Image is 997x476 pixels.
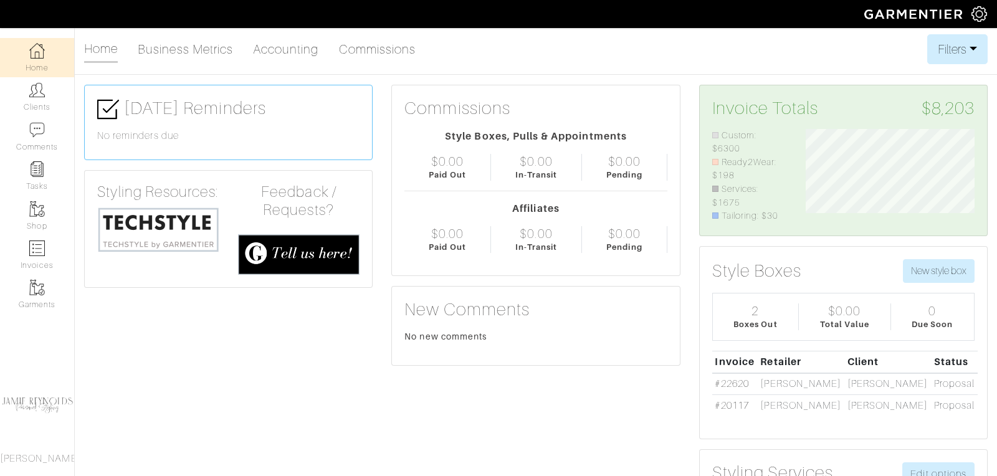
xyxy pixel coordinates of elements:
[253,37,319,62] a: Accounting
[758,395,844,416] td: [PERSON_NAME]
[927,34,988,64] button: Filters
[97,206,219,253] img: techstyle-93310999766a10050dc78ceb7f971a75838126fd19372ce40ba20cdf6a89b94b.png
[858,3,971,25] img: garmentier-logo-header-white-b43fb05a5012e4ada735d5af1a66efaba907eab6374d6393d1fbf88cb4ef424d.png
[712,98,975,119] h3: Invoice Totals
[431,154,464,169] div: $0.00
[712,156,787,183] li: Ready2Wear: $198
[97,130,360,142] h6: No reminders due
[29,240,45,256] img: orders-icon-0abe47150d42831381b5fb84f609e132dff9fe21cb692f30cb5eec754e2cba89.png
[820,318,870,330] div: Total Value
[29,122,45,138] img: comment-icon-a0a6a9ef722e966f86d9cbdc48e553b5cf19dbc54f86b18d962a5391bc8f6eb6.png
[520,154,552,169] div: $0.00
[520,226,552,241] div: $0.00
[751,303,759,318] div: 2
[715,378,748,389] a: #22620
[733,318,777,330] div: Boxes Out
[404,330,667,343] div: No new comments
[844,395,931,416] td: [PERSON_NAME]
[712,351,758,373] th: Invoice
[712,129,787,156] li: Custom: $6300
[429,169,465,181] div: Paid Out
[712,260,802,282] h3: Style Boxes
[758,351,844,373] th: Retailer
[608,226,641,241] div: $0.00
[931,351,978,373] th: Status
[84,36,118,63] a: Home
[138,37,233,62] a: Business Metrics
[97,183,219,201] h4: Styling Resources:
[429,241,465,253] div: Paid Out
[931,373,978,395] td: Proposal
[238,234,360,275] img: feedback_requests-3821251ac2bd56c73c230f3229a5b25d6eb027adea667894f41107c140538ee0.png
[608,154,641,169] div: $0.00
[97,98,119,120] img: check-box-icon-36a4915ff3ba2bd8f6e4f29bc755bb66becd62c870f447fc0dd1365fcfddab58.png
[922,98,975,119] span: $8,203
[29,201,45,217] img: garments-icon-b7da505a4dc4fd61783c78ac3ca0ef83fa9d6f193b1c9dc38574b1d14d53ca28.png
[404,98,510,119] h3: Commissions
[828,303,861,318] div: $0.00
[712,183,787,209] li: Services: $1675
[339,37,416,62] a: Commissions
[715,400,748,411] a: #20117
[29,280,45,295] img: garments-icon-b7da505a4dc4fd61783c78ac3ca0ef83fa9d6f193b1c9dc38574b1d14d53ca28.png
[606,169,642,181] div: Pending
[431,226,464,241] div: $0.00
[844,373,931,395] td: [PERSON_NAME]
[912,318,953,330] div: Due Soon
[844,351,931,373] th: Client
[29,43,45,59] img: dashboard-icon-dbcd8f5a0b271acd01030246c82b418ddd0df26cd7fceb0bd07c9910d44c42f6.png
[404,201,667,216] div: Affiliates
[712,209,787,223] li: Tailoring: $30
[606,241,642,253] div: Pending
[238,183,360,219] h4: Feedback / Requests?
[928,303,936,318] div: 0
[515,241,558,253] div: In-Transit
[404,129,667,144] div: Style Boxes, Pulls & Appointments
[515,169,558,181] div: In-Transit
[903,259,975,283] button: New style box
[29,161,45,177] img: reminder-icon-8004d30b9f0a5d33ae49ab947aed9ed385cf756f9e5892f1edd6e32f2345188e.png
[931,395,978,416] td: Proposal
[758,373,844,395] td: [PERSON_NAME]
[29,82,45,98] img: clients-icon-6bae9207a08558b7cb47a8932f037763ab4055f8c8b6bfacd5dc20c3e0201464.png
[97,98,360,120] h3: [DATE] Reminders
[404,299,667,320] h3: New Comments
[971,6,987,22] img: gear-icon-white-bd11855cb880d31180b6d7d6211b90ccbf57a29d726f0c71d8c61bd08dd39cc2.png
